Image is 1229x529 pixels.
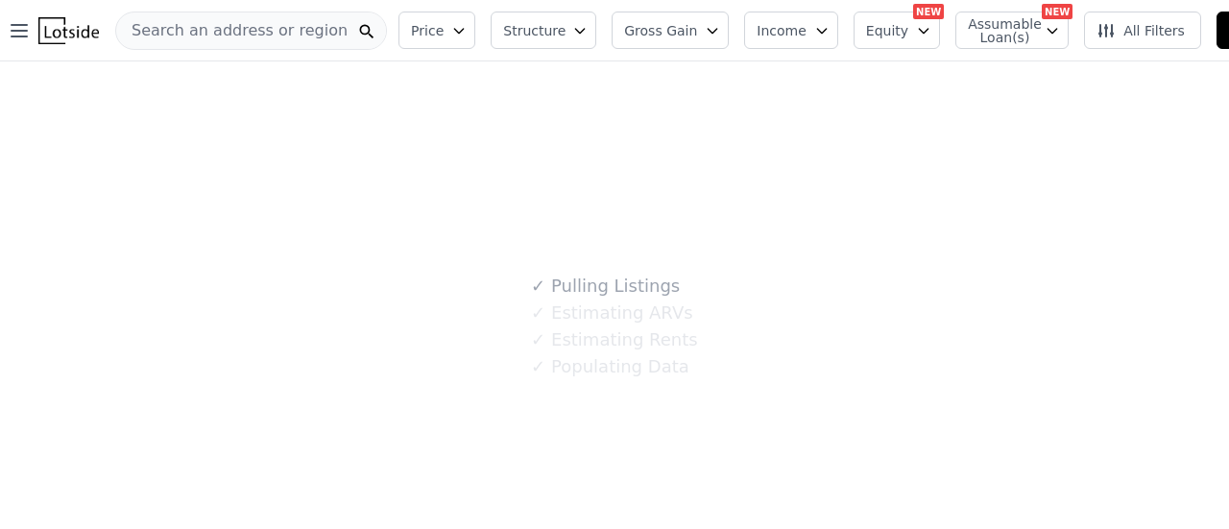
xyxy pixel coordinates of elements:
span: ✓ [531,330,545,349]
img: Lotside [38,17,99,44]
span: Equity [866,21,908,40]
span: ✓ [531,357,545,376]
button: Structure [491,12,596,49]
span: Gross Gain [624,21,697,40]
span: Price [411,21,444,40]
button: Price [398,12,475,49]
button: Gross Gain [612,12,729,49]
div: Pulling Listings [531,273,680,300]
span: ✓ [531,277,545,296]
button: All Filters [1084,12,1201,49]
div: Estimating Rents [531,326,697,353]
div: Populating Data [531,353,688,380]
span: Assumable Loan(s) [968,17,1029,44]
button: Income [744,12,838,49]
span: Structure [503,21,565,40]
div: NEW [1042,4,1072,19]
span: ✓ [531,303,545,323]
div: NEW [913,4,944,19]
button: Assumable Loan(s) [955,12,1069,49]
div: Estimating ARVs [531,300,692,326]
span: Income [757,21,807,40]
span: All Filters [1096,21,1185,40]
button: Equity [854,12,940,49]
span: Search an address or region [116,19,348,42]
